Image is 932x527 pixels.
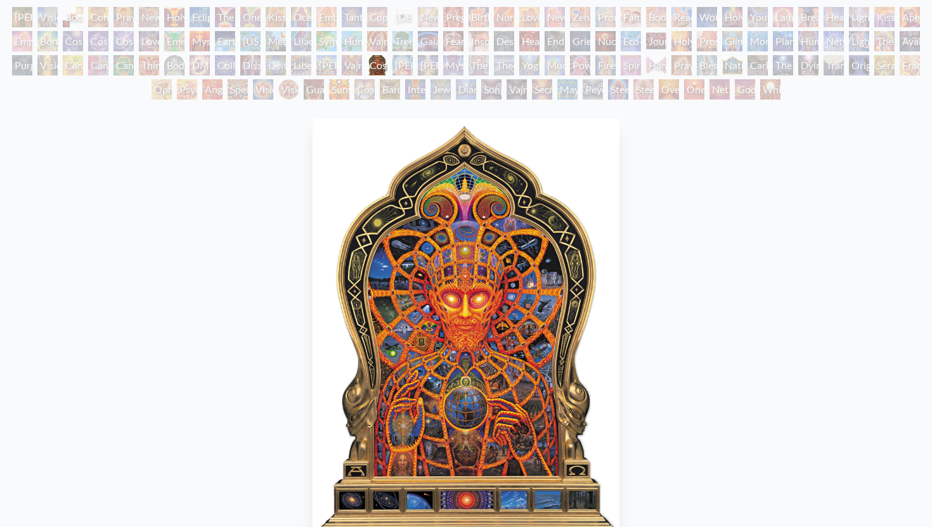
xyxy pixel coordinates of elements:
div: Visionary Origin of Language [37,7,58,27]
div: One Taste [240,7,261,27]
div: Transfiguration [824,55,844,75]
div: Laughing Man [773,7,793,27]
div: [US_STATE] Song [240,31,261,51]
div: One [684,79,704,100]
div: Ophanic Eyelash [152,79,172,100]
div: Vajra Being [507,79,527,100]
div: Boo-boo [646,7,666,27]
div: Glimpsing the Empyrean [722,31,742,51]
div: Spirit Animates the Flesh [621,55,641,75]
div: Fractal Eyes [900,55,920,75]
div: Journey of the Wounded Healer [646,31,666,51]
div: Nursing [494,7,514,27]
div: Praying [113,7,134,27]
div: Praying Hands [671,55,692,75]
div: Psychomicrograph of a Fractal Paisley Cherub Feather Tip [177,79,197,100]
div: Young & Old [748,7,768,27]
div: Cannabis Sutra [88,55,108,75]
div: New Family [545,7,565,27]
div: Kiss of the [MEDICAL_DATA] [874,7,895,27]
div: Pregnancy [443,7,463,27]
div: Caring [748,55,768,75]
div: Hands that See [646,55,666,75]
div: Spectral Lotus [228,79,248,100]
div: Peyote Being [583,79,603,100]
div: Symbiosis: Gall Wasp & Oak Tree [316,31,337,51]
div: Headache [519,31,540,51]
div: Holy Family [722,7,742,27]
div: Dissectional Art for Tool's Lateralus CD [240,55,261,75]
div: Cosmic Lovers [113,31,134,51]
div: Song of Vajra Being [481,79,502,100]
div: Dying [798,55,819,75]
div: Seraphic Transport Docking on the Third Eye [874,55,895,75]
div: Bond [37,31,58,51]
div: Mystic Eye [443,55,463,75]
div: Eco-Atlas [621,31,641,51]
div: Firewalking [595,55,616,75]
div: Humming Bird [342,31,362,51]
div: Steeplehead 1 [608,79,628,100]
div: Jewel Being [430,79,451,100]
div: Diamond Being [456,79,476,100]
div: Theologue [494,55,514,75]
div: [PERSON_NAME] [392,55,413,75]
div: Nuclear Crucifixion [595,31,616,51]
div: [PERSON_NAME] [418,55,438,75]
div: [PERSON_NAME] [316,55,337,75]
div: Monochord [748,31,768,51]
div: Fear [443,31,463,51]
div: [PERSON_NAME] & Eve [12,7,32,27]
div: Breathing [798,7,819,27]
div: Mayan Being [557,79,578,100]
div: Mysteriosa 2 [190,31,210,51]
div: Healing [824,7,844,27]
div: Zena Lotus [570,7,590,27]
div: Cosmic Artist [88,31,108,51]
div: Body, Mind, Spirit [63,7,83,27]
div: Insomnia [469,31,489,51]
div: Cannabacchus [113,55,134,75]
div: Family [621,7,641,27]
div: Contemplation [88,7,108,27]
div: Wonder [697,7,717,27]
div: Eclipse [190,7,210,27]
div: Yogi & the Möbius Sphere [519,55,540,75]
div: Collective Vision [215,55,235,75]
div: Mudra [545,55,565,75]
div: Power to the Peaceful [570,55,590,75]
div: Lilacs [291,31,311,51]
div: Kissing [266,7,286,27]
div: Networks [824,31,844,51]
div: Love is a Cosmic Force [139,31,159,51]
div: Blessing Hand [697,55,717,75]
div: Net of Being [709,79,730,100]
div: The Seer [469,55,489,75]
div: Holy Grail [164,7,184,27]
div: Guardian of Infinite Vision [304,79,324,100]
div: Vajra Guru [342,55,362,75]
div: Newborn [418,7,438,27]
div: The Soul Finds It's Way [773,55,793,75]
div: Oversoul [659,79,679,100]
div: Metamorphosis [266,31,286,51]
div: Reading [671,7,692,27]
div: Vision Tree [37,55,58,75]
div: Interbeing [405,79,425,100]
div: [DEMOGRAPHIC_DATA] Embryo [392,7,413,27]
div: Angel Skin [202,79,223,100]
div: Vision [PERSON_NAME] [278,79,299,100]
div: The Kiss [215,7,235,27]
div: White Light [760,79,780,100]
div: Lightworker [849,31,869,51]
div: Secret Writing Being [532,79,552,100]
div: Original Face [849,55,869,75]
div: Body/Mind as a Vibratory Field of Energy [164,55,184,75]
div: Ocean of Love Bliss [291,7,311,27]
div: Emerald Grail [164,31,184,51]
div: Gaia [418,31,438,51]
div: Promise [595,7,616,27]
div: Love Circuit [519,7,540,27]
div: Vajra Horse [367,31,387,51]
div: Godself [735,79,755,100]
